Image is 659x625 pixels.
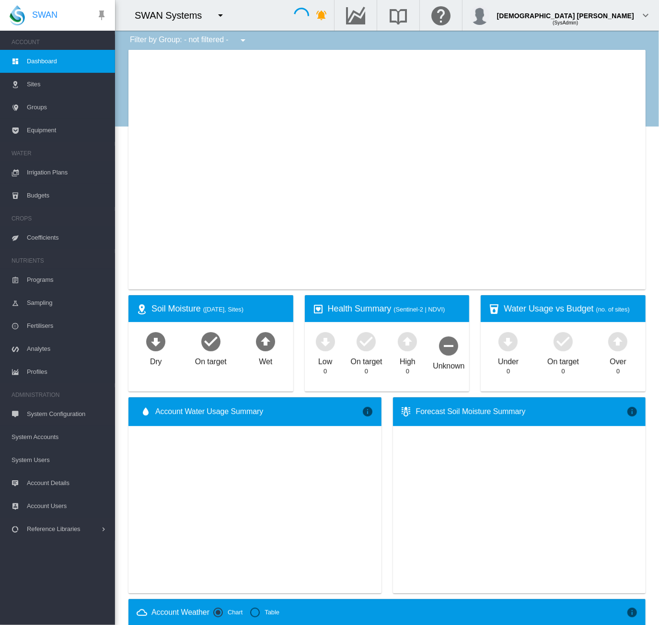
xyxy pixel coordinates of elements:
md-icon: icon-menu-down [237,35,249,46]
div: Dry [150,353,162,367]
md-icon: icon-chevron-down [640,10,651,21]
span: (SysAdmin) [553,20,578,25]
span: (no. of sites) [596,306,630,313]
span: Irrigation Plans [27,161,107,184]
md-icon: icon-arrow-down-bold-circle [497,330,520,353]
div: High [400,353,416,367]
md-icon: icon-information [362,406,374,417]
div: On target [195,353,227,367]
span: Fertilisers [27,314,107,337]
md-radio-button: Chart [213,608,243,617]
span: System Users [12,449,107,472]
span: System Accounts [12,426,107,449]
md-icon: icon-information [626,607,638,618]
span: Account Details [27,472,107,495]
span: Programs [27,268,107,291]
span: Account Users [27,495,107,518]
span: WATER [12,146,107,161]
span: Equipment [27,119,107,142]
span: Sampling [27,291,107,314]
span: NUTRIENTS [12,253,107,268]
div: Wet [259,353,272,367]
md-icon: Search the knowledge base [387,10,410,21]
div: Forecast Soil Moisture Summary [416,406,627,417]
div: Unknown [433,357,464,371]
div: On target [351,353,382,367]
div: 0 [507,367,510,376]
span: Sites [27,73,107,96]
div: Account Weather [151,607,209,618]
md-icon: icon-bell-ring [316,10,327,21]
div: 0 [561,367,565,376]
div: Health Summary [328,303,462,315]
md-icon: icon-checkbox-marked-circle [355,330,378,353]
md-icon: icon-arrow-up-bold-circle [607,330,630,353]
span: ([DATE], Sites) [203,306,243,313]
img: profile.jpg [470,6,489,25]
div: Filter by Group: - not filtered - [123,31,255,50]
span: (Sentinel-2 | NDVI) [393,306,445,313]
span: Analytes [27,337,107,360]
button: icon-menu-down [233,31,253,50]
md-icon: icon-arrow-down-bold-circle [144,330,167,353]
md-icon: icon-information [626,406,638,417]
div: Water Usage vs Budget [504,303,638,315]
span: Profiles [27,360,107,383]
div: SWAN Systems [135,9,210,22]
span: Coefficients [27,226,107,249]
div: Over [610,353,626,367]
img: SWAN-Landscape-Logo-Colour-drop.png [10,5,25,25]
div: On target [547,353,579,367]
md-icon: icon-arrow-up-bold-circle [254,330,277,353]
md-radio-button: Table [250,608,279,617]
div: Soil Moisture [151,303,286,315]
span: SWAN [32,9,58,21]
div: 0 [616,367,620,376]
md-icon: icon-weather-cloudy [136,607,148,618]
md-icon: icon-arrow-down-bold-circle [314,330,337,353]
md-icon: icon-thermometer-lines [401,406,412,417]
span: Groups [27,96,107,119]
span: ADMINISTRATION [12,387,107,403]
span: ACCOUNT [12,35,107,50]
md-icon: icon-pin [96,10,107,21]
md-icon: icon-menu-down [215,10,226,21]
md-icon: icon-minus-circle [437,334,460,357]
div: 0 [406,367,409,376]
span: CROPS [12,211,107,226]
md-icon: icon-cup-water [488,303,500,315]
button: icon-menu-down [211,6,230,25]
md-icon: Go to the Data Hub [344,10,367,21]
span: System Configuration [27,403,107,426]
span: Account Water Usage Summary [155,406,362,417]
button: icon-bell-ring [312,6,331,25]
md-icon: icon-checkbox-marked-circle [199,330,222,353]
div: [DEMOGRAPHIC_DATA] [PERSON_NAME] [497,7,634,17]
md-icon: icon-map-marker-radius [136,303,148,315]
md-icon: icon-arrow-up-bold-circle [396,330,419,353]
div: Under [498,353,519,367]
div: 0 [324,367,327,376]
md-icon: icon-checkbox-marked-circle [552,330,575,353]
span: Dashboard [27,50,107,73]
div: 0 [365,367,368,376]
div: Low [318,353,332,367]
md-icon: icon-water [140,406,151,417]
span: Reference Libraries [27,518,100,541]
span: Budgets [27,184,107,207]
md-icon: icon-heart-box-outline [312,303,324,315]
md-icon: Click here for help [429,10,452,21]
